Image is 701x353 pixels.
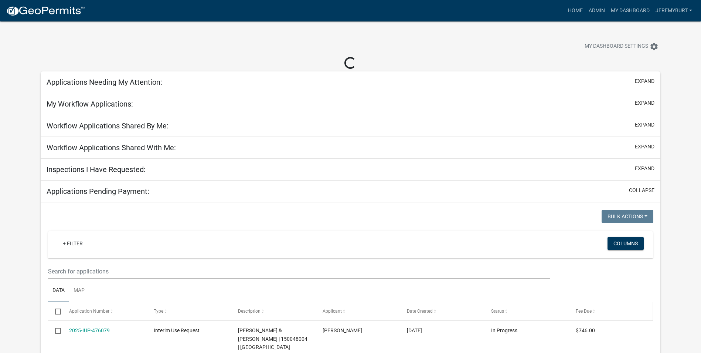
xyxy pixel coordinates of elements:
span: Interim Use Request [154,327,200,333]
a: My Dashboard [608,4,653,18]
h5: Inspections I Have Requested: [47,165,146,174]
span: In Progress [491,327,517,333]
span: Michelle Burt [323,327,362,333]
button: expand [635,165,654,172]
span: Status [491,309,504,314]
h5: My Workflow Applications: [47,100,133,108]
button: Columns [608,237,644,250]
button: expand [635,77,654,85]
h5: Applications Needing My Attention: [47,78,162,87]
span: Fee Due [576,309,592,314]
h5: Workflow Applications Shared By Me: [47,121,169,130]
datatable-header-cell: Select [48,302,62,320]
a: Map [69,279,89,303]
span: $746.00 [576,327,595,333]
span: Type [154,309,163,314]
button: collapse [629,186,654,194]
a: Home [565,4,586,18]
datatable-header-cell: Applicant [315,302,399,320]
a: Data [48,279,69,303]
a: JeremyBurt [653,4,695,18]
h5: Workflow Applications Shared With Me: [47,143,176,152]
span: 09/09/2025 [407,327,422,333]
span: Application Number [69,309,109,314]
i: settings [650,42,659,51]
a: Admin [586,4,608,18]
a: + Filter [57,237,89,250]
button: expand [635,99,654,107]
button: expand [635,143,654,151]
datatable-header-cell: Application Number [62,302,146,320]
input: Search for applications [48,264,550,279]
datatable-header-cell: Type [147,302,231,320]
span: Applicant [323,309,342,314]
datatable-header-cell: Status [484,302,568,320]
button: Bulk Actions [602,210,653,223]
span: My Dashboard Settings [585,42,648,51]
span: Description [238,309,261,314]
button: My Dashboard Settingssettings [579,39,664,54]
h5: Applications Pending Payment: [47,187,149,196]
datatable-header-cell: Fee Due [568,302,653,320]
a: 2025-IUP-476079 [69,327,110,333]
datatable-header-cell: Date Created [400,302,484,320]
span: Date Created [407,309,433,314]
datatable-header-cell: Description [231,302,315,320]
button: expand [635,121,654,129]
